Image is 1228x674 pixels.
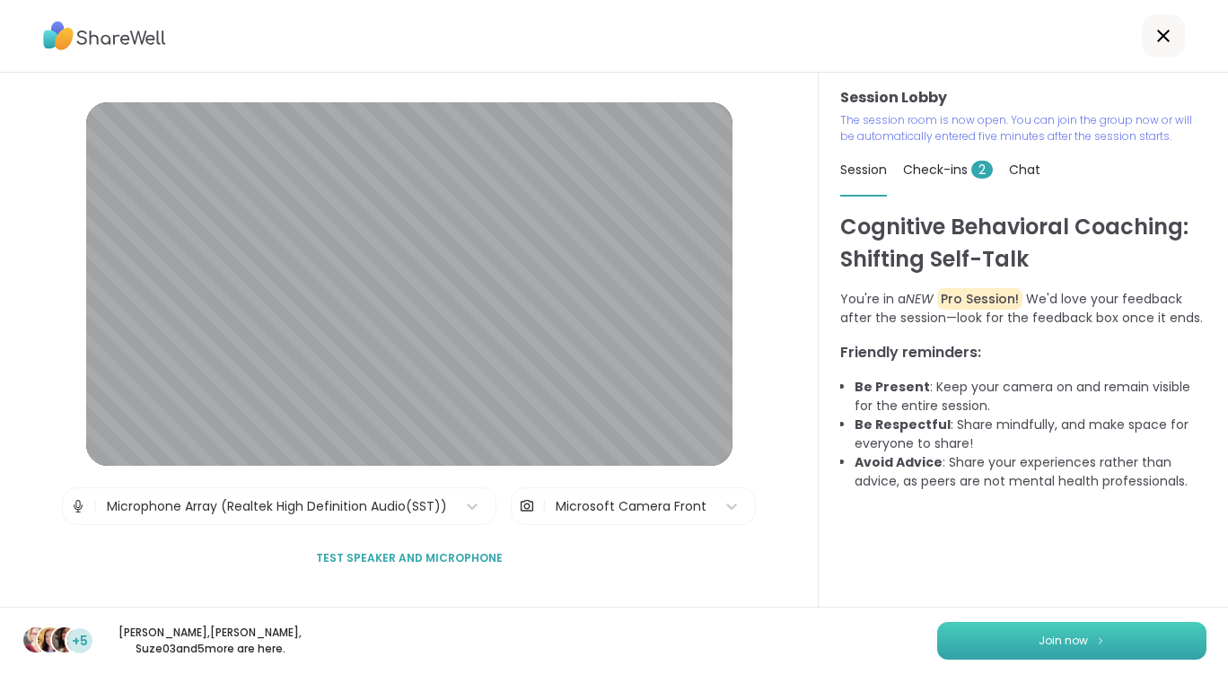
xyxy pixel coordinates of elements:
span: +5 [72,632,88,651]
span: | [542,488,547,524]
button: Test speaker and microphone [309,539,510,577]
span: Pro Session! [937,288,1022,310]
p: The session room is now open. You can join the group now or will be automatically entered five mi... [840,112,1206,144]
img: Suze03 [52,627,77,652]
span: 2 [971,161,993,179]
li: : Keep your camera on and remain visible for the entire session. [855,378,1206,416]
span: Session [840,161,887,179]
h1: Cognitive Behavioral Coaching: Shifting Self-Talk [840,211,1206,276]
li: : Share your experiences rather than advice, as peers are not mental health professionals. [855,453,1206,491]
li: : Share mindfully, and make space for everyone to share! [855,416,1206,453]
img: Fausta [23,627,48,652]
h3: Friendly reminders: [840,342,1206,363]
b: Be Present [855,378,930,396]
img: Charlie_Lovewitch [38,627,63,652]
img: Microphone [70,488,86,524]
img: ShareWell Logomark [1095,635,1106,645]
div: Microsoft Camera Front [556,497,706,516]
p: You're in a We'd love your feedback after the session—look for the feedback box once it ends. [840,290,1206,328]
p: [PERSON_NAME] , [PERSON_NAME] , Suze03 and 5 more are here. [110,625,311,657]
div: Microphone Array (Realtek High Definition Audio(SST)) [107,497,447,516]
b: Avoid Advice [855,453,943,471]
img: Camera [519,488,535,524]
button: Join now [937,622,1206,660]
span: Chat [1009,161,1040,179]
span: Check-ins [903,161,993,179]
span: Join now [1039,633,1088,649]
i: NEW [906,290,934,308]
img: ShareWell Logo [43,15,166,57]
h3: Session Lobby [840,87,1206,109]
span: Test speaker and microphone [316,550,503,566]
span: | [93,488,98,524]
b: Be Respectful [855,416,951,433]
